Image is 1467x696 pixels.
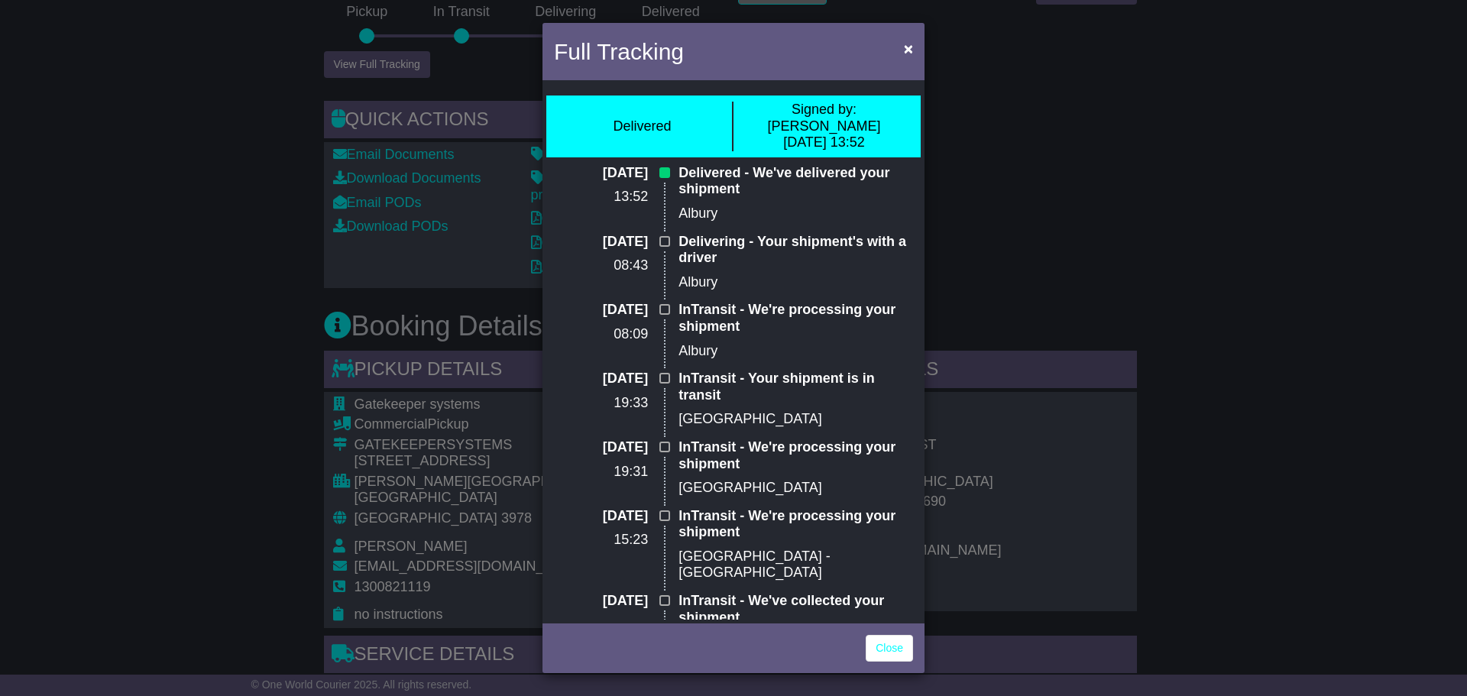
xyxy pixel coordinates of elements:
p: 19:33 [554,395,648,412]
button: Close [896,33,921,64]
p: [DATE] [554,165,648,182]
p: InTransit - We're processing your shipment [678,302,913,335]
p: [GEOGRAPHIC_DATA] - [GEOGRAPHIC_DATA] [678,549,913,581]
p: Albury [678,206,913,222]
p: Albury [678,274,913,291]
p: 19:31 [554,464,648,481]
p: [DATE] [554,508,648,525]
div: Delivered [613,118,671,135]
p: 13:52 [554,189,648,206]
p: InTransit - We've collected your shipment [678,593,913,626]
p: [GEOGRAPHIC_DATA] [678,411,913,428]
p: [DATE] [554,371,648,387]
p: Albury [678,343,913,360]
p: 08:43 [554,257,648,274]
a: Close [866,635,913,662]
h4: Full Tracking [554,34,684,69]
p: [DATE] [554,593,648,610]
p: 14:11 [554,617,648,634]
p: [DATE] [554,234,648,251]
p: 08:09 [554,326,648,343]
p: Delivered - We've delivered your shipment [678,165,913,198]
span: × [904,40,913,57]
p: [GEOGRAPHIC_DATA] [678,480,913,497]
p: [DATE] [554,439,648,456]
p: InTransit - We're processing your shipment [678,439,913,472]
span: Signed by: [792,102,857,117]
p: InTransit - We're processing your shipment [678,508,913,541]
p: Delivering - Your shipment's with a driver [678,234,913,267]
p: InTransit - Your shipment is in transit [678,371,913,403]
div: [PERSON_NAME] [DATE] 13:52 [741,102,907,151]
p: 15:23 [554,532,648,549]
p: [DATE] [554,302,648,319]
